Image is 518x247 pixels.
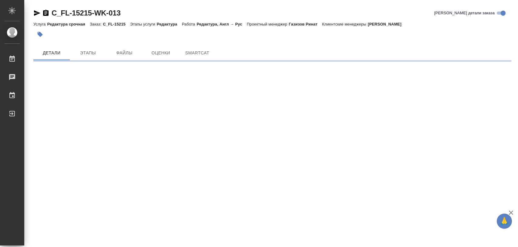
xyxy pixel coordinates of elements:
p: Редактура срочная [47,22,90,26]
button: Скопировать ссылку [42,9,49,17]
span: SmartCat [183,49,212,57]
p: Редактура [157,22,182,26]
span: Детали [37,49,66,57]
span: Этапы [73,49,103,57]
p: Работа [182,22,197,26]
p: Услуга [33,22,47,26]
p: Заказ: [90,22,103,26]
span: Файлы [110,49,139,57]
button: 🙏 [497,214,512,229]
p: [PERSON_NAME] [368,22,406,26]
span: 🙏 [499,215,510,228]
button: Добавить тэг [33,28,47,41]
p: Этапы услуги [130,22,157,26]
p: Газизов Ринат [289,22,322,26]
p: C_FL-15215 [103,22,130,26]
p: Редактура, Англ → Рус [197,22,247,26]
span: [PERSON_NAME] детали заказа [434,10,495,16]
span: Оценки [146,49,175,57]
p: Клиентские менеджеры [322,22,368,26]
a: C_FL-15215-WK-013 [52,9,120,17]
p: Проектный менеджер [247,22,289,26]
button: Скопировать ссылку для ЯМессенджера [33,9,41,17]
